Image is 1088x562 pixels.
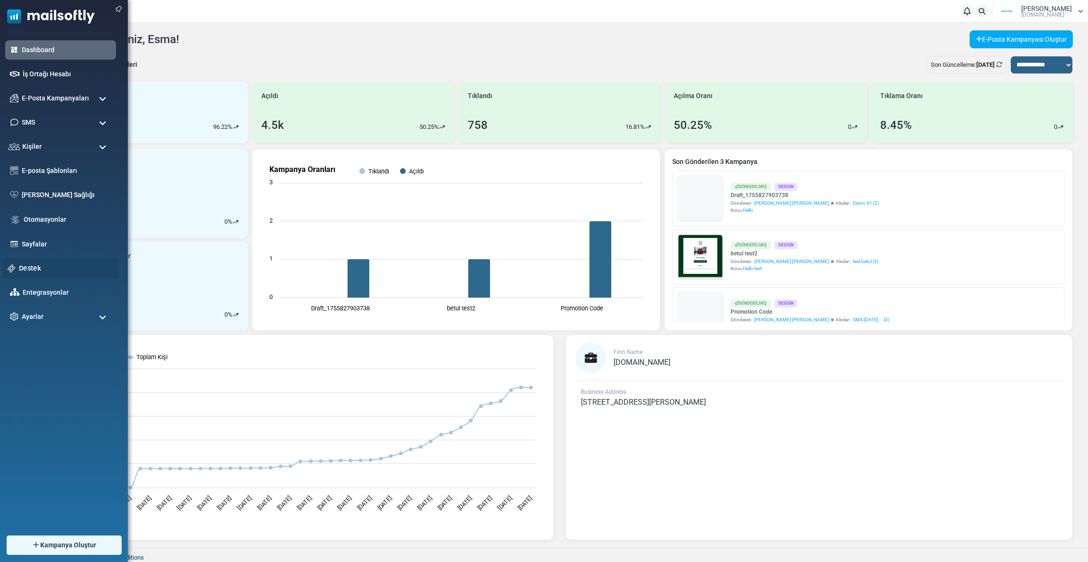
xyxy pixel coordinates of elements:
text: Draft_1755827903738 [311,305,370,312]
text: [DATE] [396,494,413,511]
text: betul test2 [447,305,475,312]
a: betul test2 [731,249,878,258]
text: [DATE] [216,494,233,511]
text: Toplam Kişi [136,354,168,361]
div: 8.45% [880,117,912,134]
a: Otomasyonlar [24,215,111,225]
p: 16.81% [625,122,645,132]
a: Son Gönderilen 3 Kampanya [672,157,1065,167]
span: [PERSON_NAME] [1021,5,1072,12]
span: Açıldı [261,91,278,101]
p: 50.25% [419,122,439,132]
div: Gönderen: Alıcılar:: [731,258,878,265]
span: [DOMAIN_NAME] [614,358,670,367]
a: Sayfalar [22,239,111,249]
text: [DATE] [476,494,493,511]
text: [DATE] [296,494,313,511]
img: domain-health-icon.svg [10,191,18,199]
p: 0 [224,310,228,319]
span: Hello test [743,266,762,271]
a: Dashboard [22,45,111,55]
a: [DOMAIN_NAME] [614,359,670,366]
text: [DATE] [176,494,193,511]
span: [PERSON_NAME] [PERSON_NAME] [754,199,829,207]
span: Firm Name [614,349,642,355]
div: 758 [468,117,488,134]
a: User Logo [PERSON_NAME] [DOMAIN_NAME] [995,4,1083,18]
div: % [224,310,239,319]
p: 0 [224,217,228,227]
text: [DATE] [356,494,373,511]
text: [DATE] [456,494,473,511]
h1: Test {(email)} [43,164,284,179]
a: Entegrasyonlar [23,288,111,298]
span: Kampanya Oluştur [40,540,96,550]
text: Açıldı [409,168,424,175]
div: 50.25% [674,117,712,134]
img: sms-icon.png [10,118,18,127]
text: Tıklandı [368,168,389,175]
a: SMS [DATE]... (3) [853,316,889,323]
text: 0 [269,293,273,300]
text: [DATE] [276,494,293,511]
span: [PERSON_NAME] [PERSON_NAME] [754,316,829,323]
text: [DATE] [156,494,173,511]
span: [DOMAIN_NAME] [1021,12,1064,18]
text: [DATE] [135,494,152,511]
b: [DATE] [976,61,995,68]
p: 0 [1054,122,1057,132]
p: Lorem ipsum dolor sit amet, consectetur adipiscing elit, sed do eiusmod tempor incididunt [50,249,277,258]
svg: Toplam Kişi [54,343,545,532]
img: User Logo [995,4,1019,18]
img: campaigns-icon.png [10,94,18,102]
div: Konu: [731,265,878,272]
span: Tıklama Oranı [880,91,923,101]
span: [STREET_ADDRESS][PERSON_NAME] [581,398,706,407]
text: [DATE] [496,494,513,511]
strong: Follow Us [145,224,181,232]
a: Promotion Code [731,308,889,316]
text: 1 [269,255,273,262]
a: Shop Now and Save Big! [115,188,212,206]
a: Refresh Stats [996,61,1002,68]
text: [DATE] [256,494,273,511]
span: Açılma Oranı [674,91,713,101]
span: Kişiler [22,142,42,152]
text: Promotion Code [561,305,604,312]
div: Gönderilmiş [731,183,771,191]
span: SMS [22,118,35,127]
div: Design [775,299,797,308]
a: Yeni Kişiler 10522 0% [46,149,248,238]
strong: Shop Now and Save Big! [125,193,203,200]
text: [DATE] [516,494,533,511]
div: Gönderilmiş [731,299,771,308]
a: İş Ortağı Hesabı [23,69,111,79]
text: 3 [269,179,273,186]
div: Gönderilmiş [731,241,771,249]
span: [PERSON_NAME] [PERSON_NAME] [754,258,829,265]
div: 4.5k [261,117,284,134]
svg: Kampanya Oranları [260,157,652,323]
span: Tıklandı [468,91,492,101]
span: E-Posta Kampanyaları [22,93,89,103]
a: Destek [19,263,114,273]
a: E-Posta Kampanyası Oluştur [970,30,1073,48]
p: 96.22% [213,122,232,132]
text: [DATE] [416,494,433,511]
a: Draft_1755827903738 [731,191,879,199]
p: 0 [848,122,851,132]
text: [DATE] [316,494,333,511]
span: Ayarlar [22,312,44,322]
text: 2 [269,217,273,224]
img: email-templates-icon.svg [10,166,18,175]
span: Hello [743,208,753,213]
div: Son Güncelleme: [927,56,1007,74]
div: Design [775,241,797,249]
img: landing_pages.svg [10,240,18,248]
text: [DATE] [376,494,393,511]
a: test betul (3) [853,258,878,265]
div: % [224,217,239,227]
text: [DATE] [196,494,213,511]
span: Business Address [581,389,626,395]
